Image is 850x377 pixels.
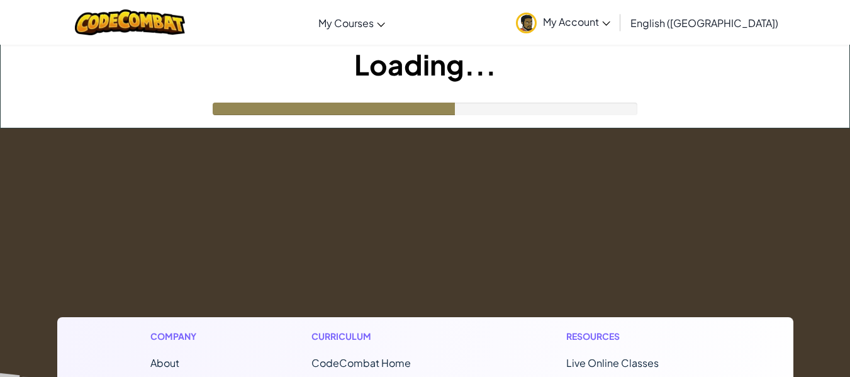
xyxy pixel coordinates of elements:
a: About [150,356,179,369]
span: CodeCombat Home [311,356,411,369]
a: English ([GEOGRAPHIC_DATA]) [624,6,785,40]
h1: Resources [566,330,700,343]
img: CodeCombat logo [75,9,185,35]
h1: Company [150,330,209,343]
h1: Curriculum [311,330,464,343]
span: English ([GEOGRAPHIC_DATA]) [630,16,778,30]
h1: Loading... [1,45,849,84]
a: Live Online Classes [566,356,659,369]
span: My Courses [318,16,374,30]
a: My Courses [312,6,391,40]
a: My Account [510,3,617,42]
img: avatar [516,13,537,33]
span: My Account [543,15,610,28]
